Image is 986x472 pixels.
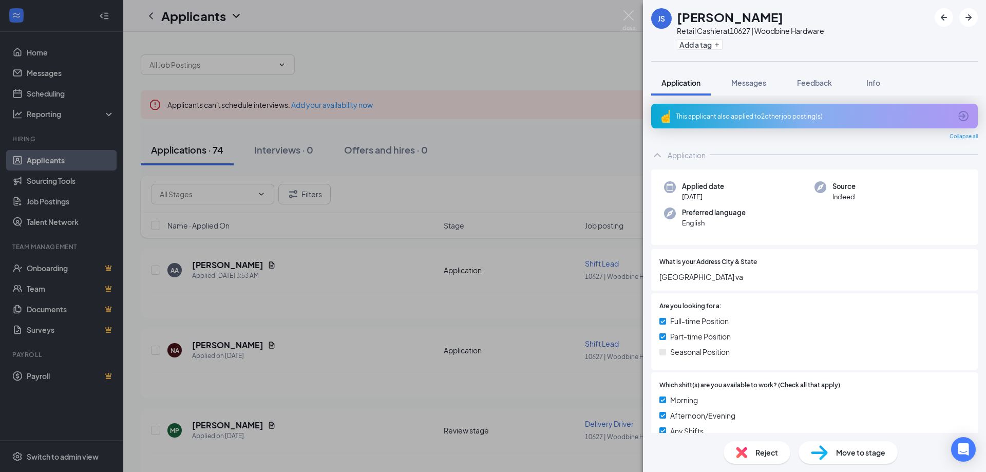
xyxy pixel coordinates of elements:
span: Afternoon/Evening [670,410,735,421]
div: Retail Cashier at 10627 | Woodbine Hardware [677,26,824,36]
div: JS [658,13,665,24]
div: Open Intercom Messenger [951,437,976,462]
span: English [682,218,746,228]
span: Messages [731,78,766,87]
span: Are you looking for a: [659,301,722,311]
div: Application [668,150,706,160]
span: Reject [755,447,778,458]
svg: ChevronUp [651,149,663,161]
span: Morning [670,394,698,406]
button: PlusAdd a tag [677,39,723,50]
span: Which shift(s) are you available to work? (Check all that apply) [659,381,840,390]
span: Move to stage [836,447,885,458]
span: Part-time Position [670,331,731,342]
span: [DATE] [682,192,724,202]
h1: [PERSON_NAME] [677,8,783,26]
span: Collapse all [950,133,978,141]
span: Info [866,78,880,87]
span: Seasonal Position [670,346,730,357]
span: Preferred language [682,207,746,218]
span: Any Shifts [670,425,704,437]
svg: ArrowRight [962,11,975,24]
span: Indeed [832,192,856,202]
svg: Plus [714,42,720,48]
button: ArrowRight [959,8,978,27]
span: Full-time Position [670,315,729,327]
svg: ArrowCircle [957,110,970,122]
span: [GEOGRAPHIC_DATA] va [659,271,970,282]
span: Application [661,78,700,87]
span: What is your Address City & State [659,257,757,267]
button: ArrowLeftNew [935,8,953,27]
div: This applicant also applied to 2 other job posting(s) [676,112,951,121]
span: Source [832,181,856,192]
span: Applied date [682,181,724,192]
span: Feedback [797,78,832,87]
svg: ArrowLeftNew [938,11,950,24]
